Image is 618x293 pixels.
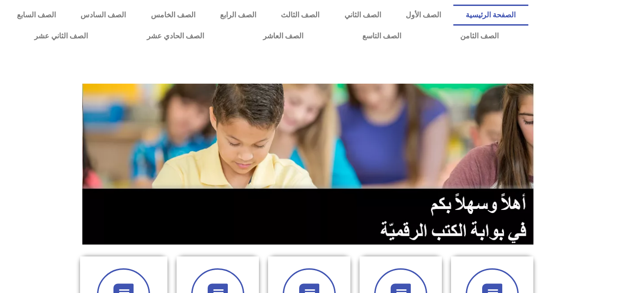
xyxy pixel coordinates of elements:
[117,26,233,47] a: الصف الحادي عشر
[5,26,117,47] a: الصف الثاني عشر
[68,5,138,26] a: الصف السادس
[233,26,333,47] a: الصف العاشر
[208,5,269,26] a: الصف الرابع
[430,26,528,47] a: الصف الثامن
[5,5,68,26] a: الصف السابع
[453,5,528,26] a: الصفحة الرئيسية
[393,5,453,26] a: الصف الأول
[139,5,208,26] a: الصف الخامس
[269,5,332,26] a: الصف الثالث
[333,26,430,47] a: الصف التاسع
[332,5,393,26] a: الصف الثاني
